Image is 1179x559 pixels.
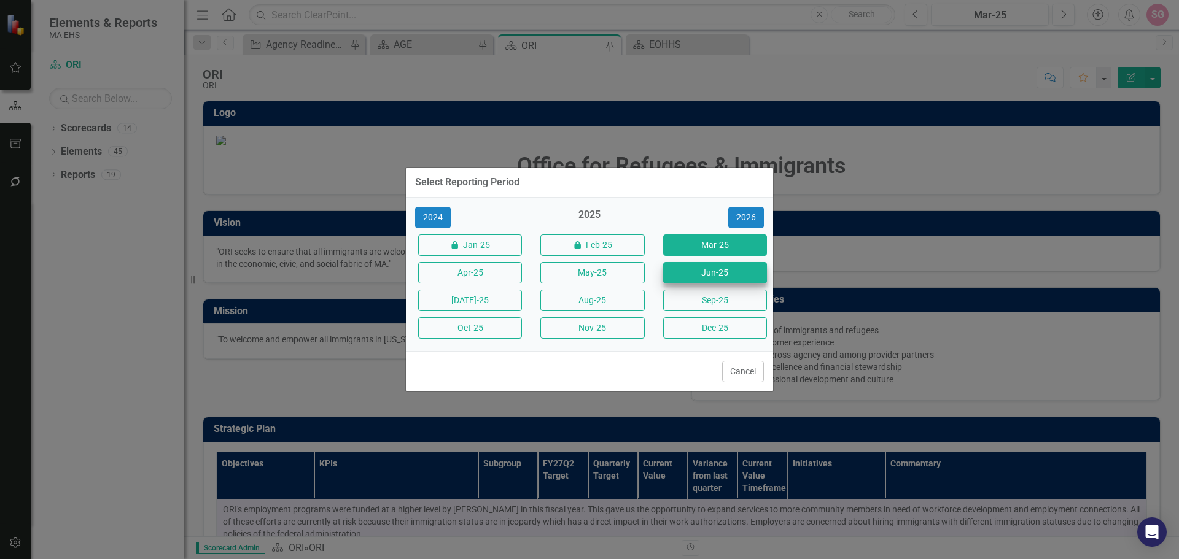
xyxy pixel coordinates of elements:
[537,208,641,228] div: 2025
[663,290,767,311] button: Sep-25
[540,234,644,256] button: Feb-25
[728,207,764,228] button: 2026
[1137,517,1167,547] div: Open Intercom Messenger
[663,317,767,339] button: Dec-25
[663,234,767,256] button: Mar-25
[415,207,451,228] button: 2024
[418,262,522,283] button: Apr-25
[418,317,522,339] button: Oct-25
[418,290,522,311] button: [DATE]-25
[663,262,767,283] button: Jun-25
[540,262,644,283] button: May-25
[418,234,522,256] button: Jan-25
[540,317,644,339] button: Nov-25
[722,361,764,382] button: Cancel
[540,290,644,311] button: Aug-25
[415,177,519,188] div: Select Reporting Period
